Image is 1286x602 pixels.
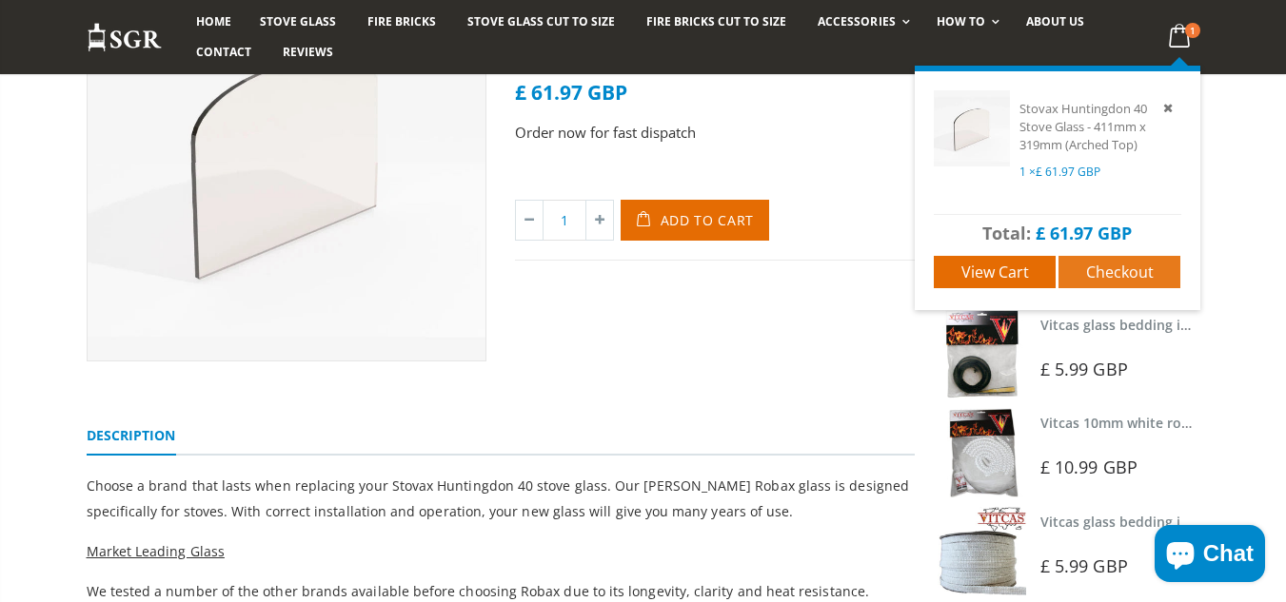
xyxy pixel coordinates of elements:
[1040,456,1138,478] span: £ 10.99 GBP
[182,7,246,37] a: Home
[182,37,266,68] a: Contact
[1058,256,1180,289] a: Checkout
[646,13,786,29] span: Fire Bricks Cut To Size
[803,7,919,37] a: Accessories
[367,13,436,29] span: Fire Bricks
[1040,554,1128,577] span: £ 5.99 GBP
[938,507,1026,595] img: Vitcas stove glass bedding in tape
[87,22,163,53] img: Stove Glass Replacement
[246,7,350,37] a: Stove Glass
[87,476,909,520] span: Choose a brand that lasts when replacing your Stovax Huntingdon 40 stove glass. Our [PERSON_NAME]...
[196,13,231,29] span: Home
[1185,23,1200,38] span: 1
[1019,100,1147,153] a: Stovax Huntingdon 40 Stove Glass - 411mm x 319mm (Arched Top)
[1159,97,1181,119] a: Remove item
[934,256,1056,289] a: View cart
[1149,525,1271,587] inbox-online-store-chat: Shopify online store chat
[661,211,755,229] span: Add to Cart
[1019,164,1100,180] span: 1 ×
[1012,7,1098,37] a: About us
[196,44,251,60] span: Contact
[922,7,1009,37] a: How To
[1160,19,1199,56] a: 1
[938,408,1026,496] img: Vitcas white rope, glue and gloves kit 10mm
[515,122,915,144] p: Order now for fast dispatch
[467,13,615,29] span: Stove Glass Cut To Size
[961,262,1029,282] span: View cart
[453,7,629,37] a: Stove Glass Cut To Size
[1086,262,1154,282] span: Checkout
[632,7,801,37] a: Fire Bricks Cut To Size
[982,222,1031,244] span: Total:
[1036,164,1100,180] span: £ 61.97 GBP
[87,418,176,456] a: Description
[818,13,895,29] span: Accessories
[938,310,1026,398] img: Vitcas stove glass bedding in tape
[87,542,225,560] span: Market Leading Glass
[87,582,869,600] span: We tested a number of the other brands available before choosing Robax due to its longevity, clar...
[621,200,770,241] button: Add to Cart
[268,37,347,68] a: Reviews
[1040,358,1128,380] span: £ 5.99 GBP
[260,13,336,29] span: Stove Glass
[283,44,333,60] span: Reviews
[353,7,450,37] a: Fire Bricks
[937,13,985,29] span: How To
[934,90,1010,166] img: Stovax Huntingdon 40 Stove Glass - 411mm x 319mm (Arched Top)
[1026,13,1084,29] span: About us
[1036,222,1132,244] span: £ 61.97 GBP
[515,79,627,106] span: £ 61.97 GBP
